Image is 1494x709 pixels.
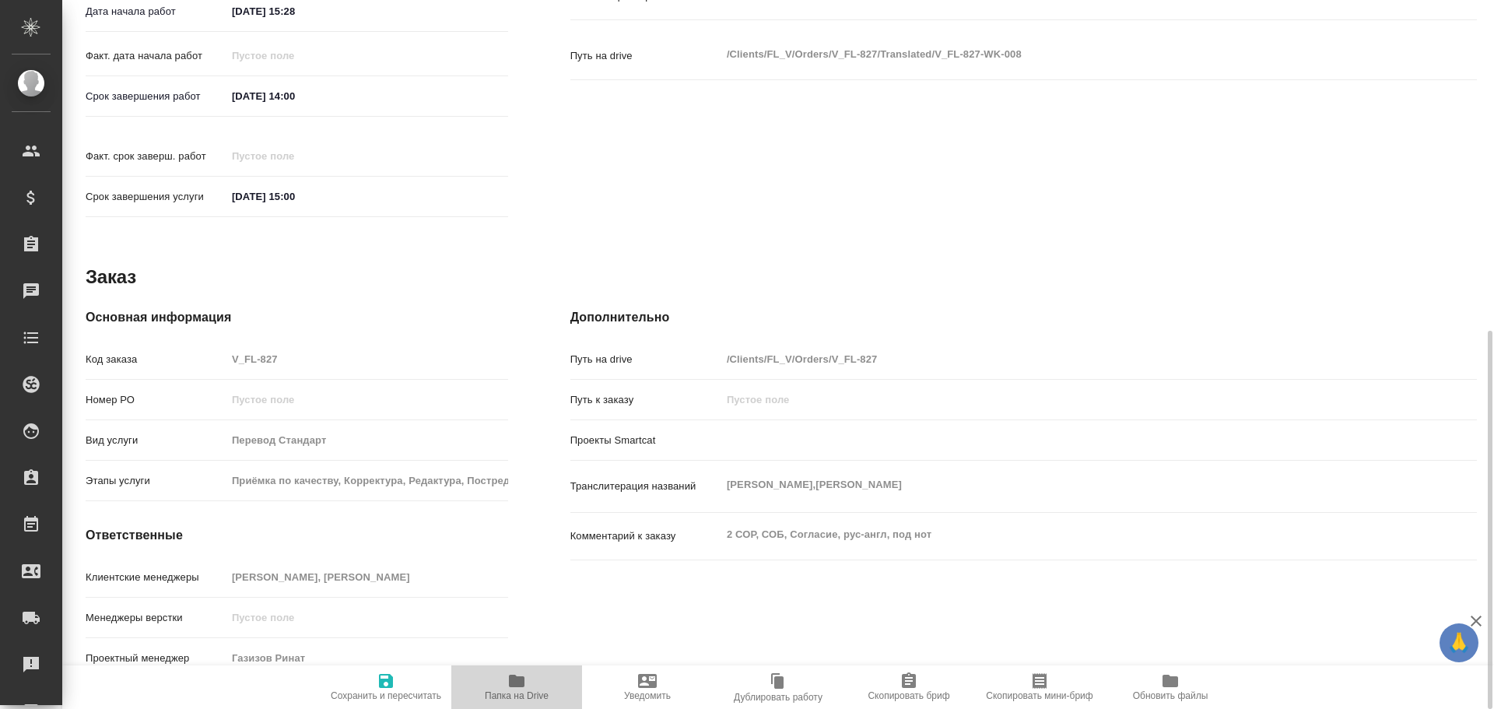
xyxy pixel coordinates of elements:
[86,570,226,585] p: Клиентские менеджеры
[713,665,843,709] button: Дублировать работу
[226,566,508,588] input: Пустое поле
[226,85,363,107] input: ✎ Введи что-нибудь
[721,521,1401,548] textarea: 2 СОР, СОБ, Согласие, рус-англ, под нот
[86,392,226,408] p: Номер РО
[734,692,822,703] span: Дублировать работу
[721,472,1401,498] textarea: [PERSON_NAME],[PERSON_NAME]
[570,392,721,408] p: Путь к заказу
[226,469,508,492] input: Пустое поле
[86,265,136,290] h2: Заказ
[1446,627,1472,659] span: 🙏
[86,149,226,164] p: Факт. срок заверш. работ
[86,352,226,367] p: Код заказа
[226,44,363,67] input: Пустое поле
[570,528,721,544] p: Комментарий к заказу
[986,690,1092,701] span: Скопировать мини-бриф
[570,479,721,494] p: Транслитерация названий
[86,4,226,19] p: Дата начала работ
[226,647,508,669] input: Пустое поле
[451,665,582,709] button: Папка на Drive
[226,348,508,370] input: Пустое поле
[1105,665,1236,709] button: Обновить файлы
[86,610,226,626] p: Менеджеры верстки
[86,48,226,64] p: Факт. дата начала работ
[331,690,441,701] span: Сохранить и пересчитать
[86,433,226,448] p: Вид услуги
[226,388,508,411] input: Пустое поле
[1133,690,1208,701] span: Обновить файлы
[86,189,226,205] p: Срок завершения услуги
[721,348,1401,370] input: Пустое поле
[582,665,713,709] button: Уведомить
[843,665,974,709] button: Скопировать бриф
[86,473,226,489] p: Этапы услуги
[226,429,508,451] input: Пустое поле
[86,308,508,327] h4: Основная информация
[570,433,721,448] p: Проекты Smartcat
[321,665,451,709] button: Сохранить и пересчитать
[721,388,1401,411] input: Пустое поле
[721,41,1401,68] textarea: /Clients/FL_V/Orders/V_FL-827/Translated/V_FL-827-WK-008
[226,185,363,208] input: ✎ Введи что-нибудь
[974,665,1105,709] button: Скопировать мини-бриф
[570,48,721,64] p: Путь на drive
[86,651,226,666] p: Проектный менеджер
[1440,623,1478,662] button: 🙏
[226,145,363,167] input: Пустое поле
[226,606,508,629] input: Пустое поле
[570,308,1477,327] h4: Дополнительно
[624,690,671,701] span: Уведомить
[485,690,549,701] span: Папка на Drive
[86,89,226,104] p: Срок завершения работ
[868,690,949,701] span: Скопировать бриф
[86,526,508,545] h4: Ответственные
[570,352,721,367] p: Путь на drive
